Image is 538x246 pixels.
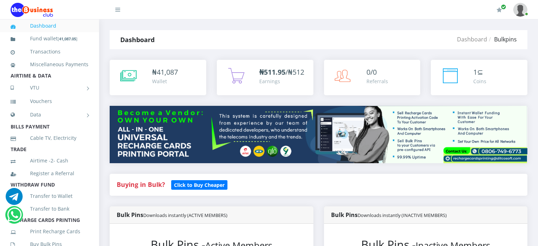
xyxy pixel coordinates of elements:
[110,106,527,163] img: multitenant_rcp.png
[7,212,22,223] a: Chat for support
[217,60,313,95] a: ₦511.95/₦512 Earnings
[11,93,88,109] a: Vouchers
[152,67,178,78] div: ₦
[11,79,88,97] a: VTU
[59,36,76,41] b: 41,087.05
[331,211,447,219] strong: Bulk Pins
[11,3,53,17] img: Logo
[259,67,304,77] span: /₦512
[117,180,165,189] strong: Buying in Bulk?
[11,106,88,124] a: Data
[497,7,502,13] i: Renew/Upgrade Subscription
[11,18,88,34] a: Dashboard
[457,35,487,43] a: Dashboard
[259,67,285,77] b: ₦511.95
[58,36,77,41] small: [ ]
[117,211,227,219] strong: Bulk Pins
[11,165,88,182] a: Register a Referral
[358,212,447,218] small: Downloads instantly (INACTIVE MEMBERS)
[366,78,388,85] div: Referrals
[487,35,517,44] li: Bulkpins
[11,188,88,204] a: Transfer to Wallet
[11,223,88,240] a: Print Recharge Cards
[11,44,88,60] a: Transactions
[11,153,88,169] a: Airtime -2- Cash
[6,193,23,205] a: Chat for support
[143,212,227,218] small: Downloads instantly (ACTIVE MEMBERS)
[110,60,206,95] a: ₦41,087 Wallet
[11,30,88,47] a: Fund wallet[41,087.05]
[11,201,88,217] a: Transfer to Bank
[324,60,421,95] a: 0/0 Referrals
[513,3,527,17] img: User
[501,4,506,10] span: Renew/Upgrade Subscription
[366,67,377,77] span: 0/0
[473,67,477,77] span: 1
[157,67,178,77] span: 41,087
[11,130,88,146] a: Cable TV, Electricity
[473,78,486,85] div: Coins
[120,35,155,44] strong: Dashboard
[171,180,227,189] a: Click to Buy Cheaper
[11,56,88,73] a: Miscellaneous Payments
[152,78,178,85] div: Wallet
[259,78,304,85] div: Earnings
[174,182,225,188] b: Click to Buy Cheaper
[473,67,486,78] div: ⊆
